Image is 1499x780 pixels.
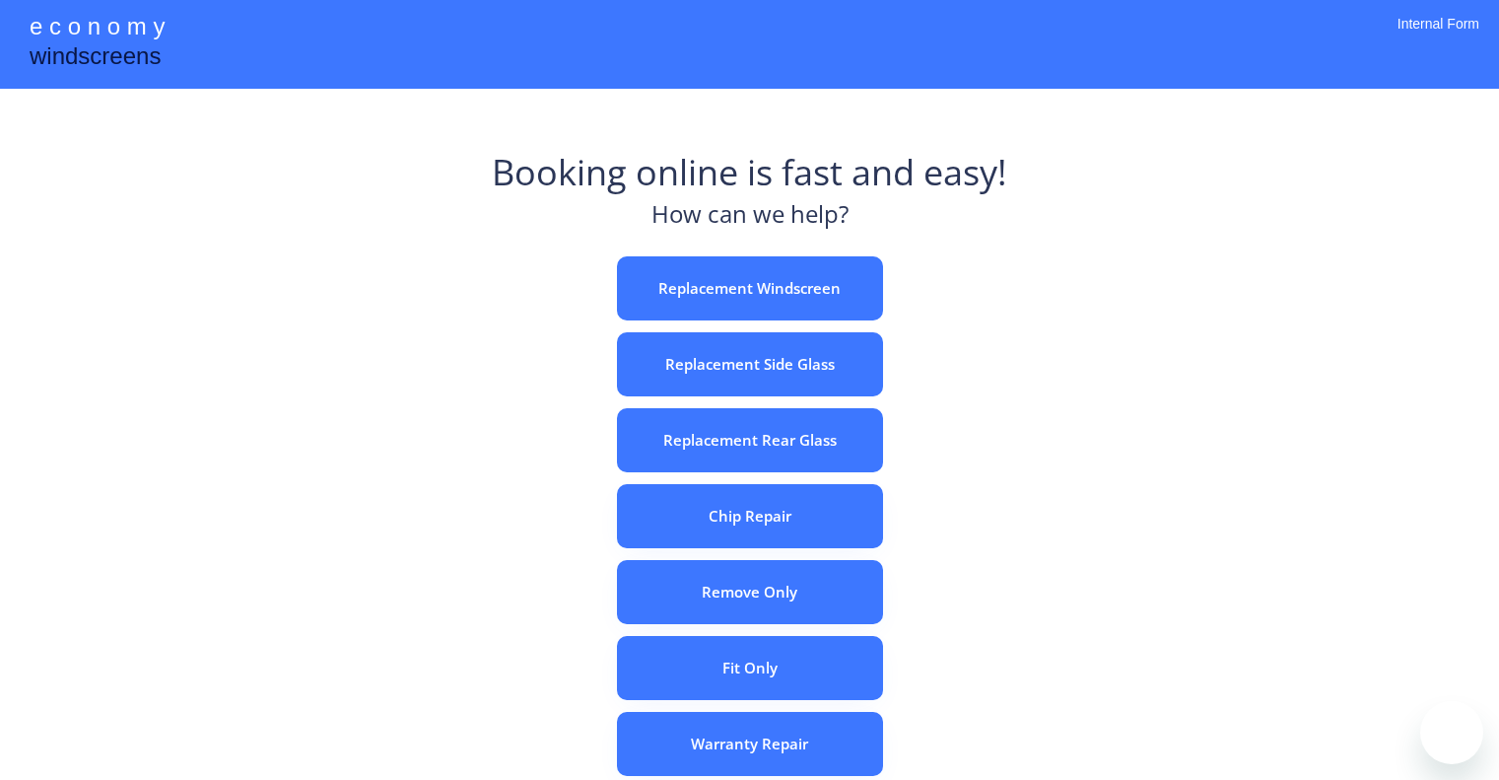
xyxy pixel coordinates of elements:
[617,256,883,320] button: Replacement Windscreen
[617,484,883,548] button: Chip Repair
[1420,701,1483,764] iframe: Button to launch messaging window
[651,197,849,242] div: How can we help?
[492,148,1007,197] div: Booking online is fast and easy!
[617,332,883,396] button: Replacement Side Glass
[617,712,883,776] button: Warranty Repair
[617,408,883,472] button: Replacement Rear Glass
[30,10,165,47] div: e c o n o m y
[617,636,883,700] button: Fit Only
[30,39,161,78] div: windscreens
[1397,15,1479,59] div: Internal Form
[617,560,883,624] button: Remove Only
